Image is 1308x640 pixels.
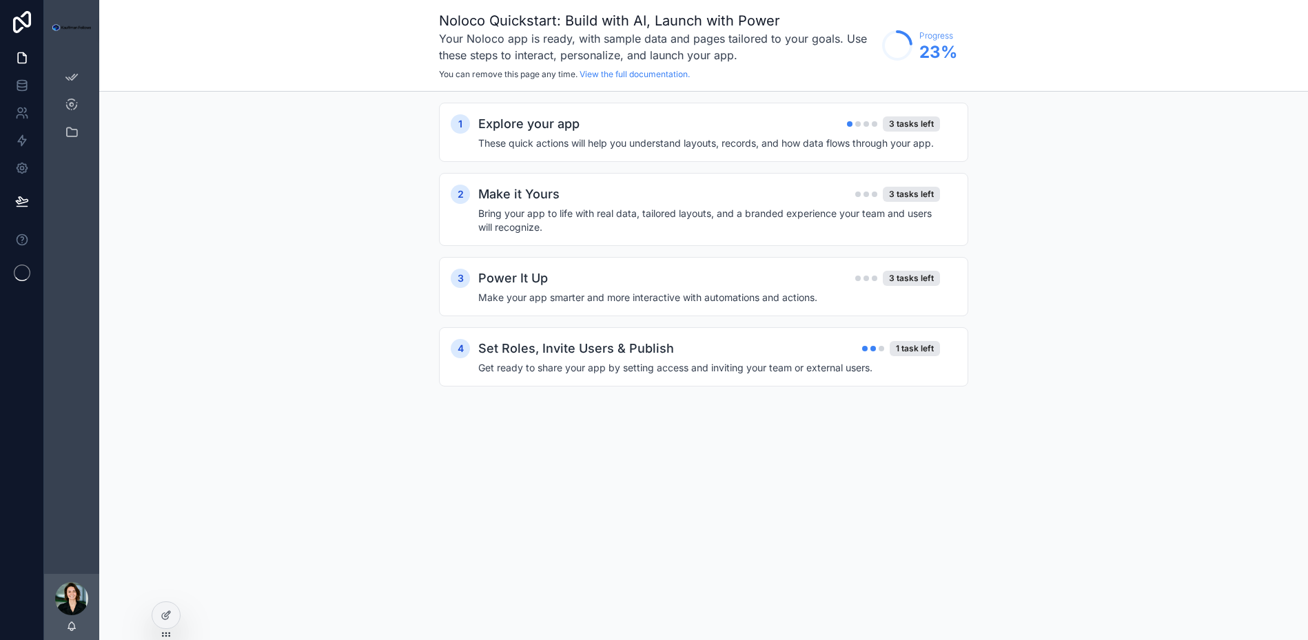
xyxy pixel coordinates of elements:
[919,30,957,41] span: Progress
[883,116,940,132] div: 3 tasks left
[439,30,875,63] h3: Your Noloco app is ready, with sample data and pages tailored to your goals. Use these steps to i...
[478,339,674,358] h2: Set Roles, Invite Users & Publish
[883,271,940,286] div: 3 tasks left
[439,69,578,79] span: You can remove this page any time.
[478,136,940,150] h4: These quick actions will help you understand layouts, records, and how data flows through your app.
[451,185,470,204] div: 2
[439,11,875,30] h1: Noloco Quickstart: Build with AI, Launch with Power
[478,291,940,304] h4: Make your app smarter and more interactive with automations and actions.
[478,114,580,134] h2: Explore your app
[451,269,470,288] div: 3
[451,114,470,134] div: 1
[890,341,940,356] div: 1 task left
[44,55,99,163] div: scrollable content
[478,207,940,234] h4: Bring your app to life with real data, tailored layouts, and a branded experience your team and u...
[478,361,940,375] h4: Get ready to share your app by setting access and inviting your team or external users.
[52,24,91,32] img: App logo
[883,187,940,202] div: 3 tasks left
[919,41,957,63] span: 23 %
[451,339,470,358] div: 4
[478,269,548,288] h2: Power It Up
[99,92,1308,425] div: scrollable content
[580,69,690,79] a: View the full documentation.
[478,185,560,204] h2: Make it Yours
